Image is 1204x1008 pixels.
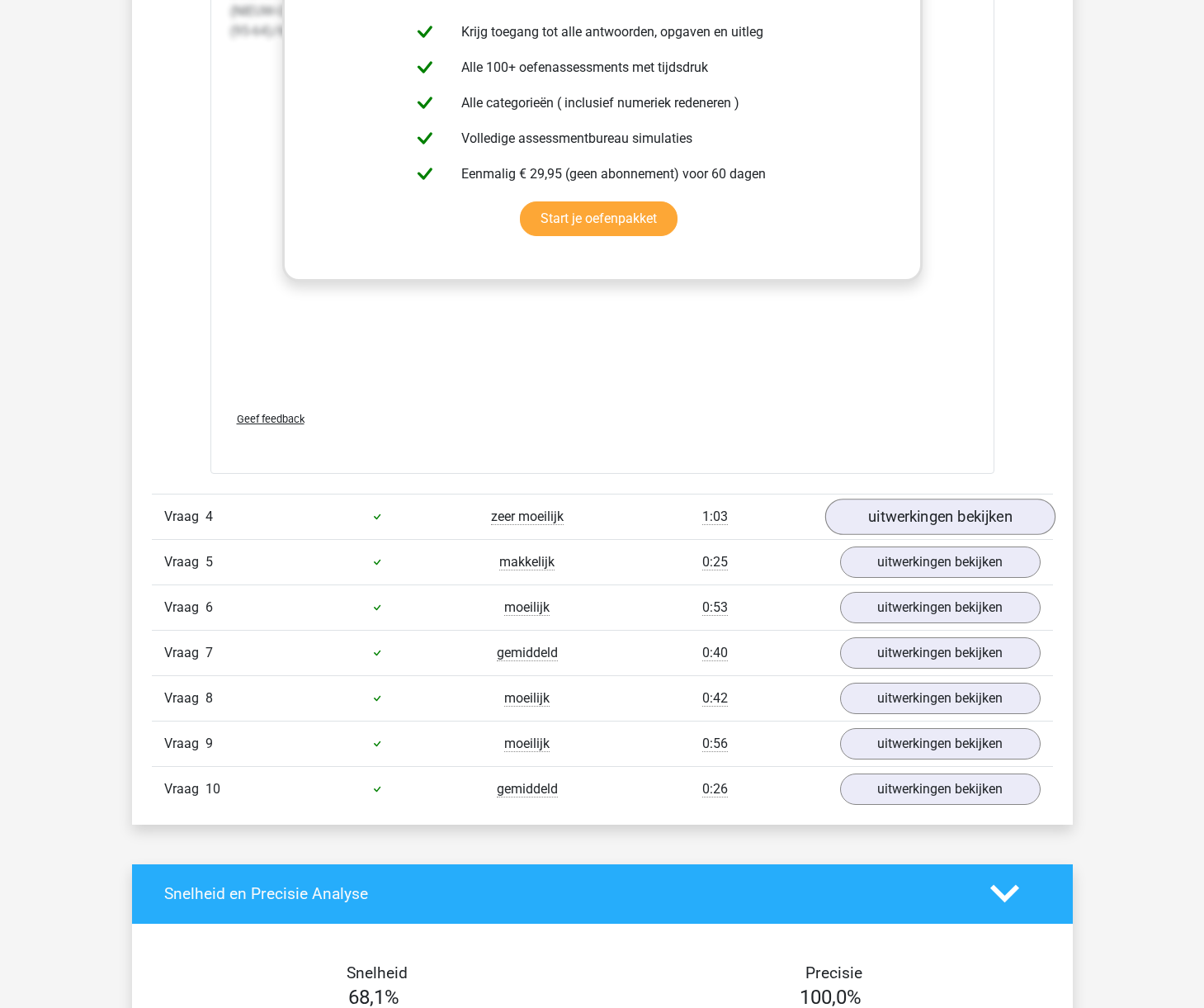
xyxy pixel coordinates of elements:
h4: Snelheid [164,963,590,982]
span: 0:53 [702,599,728,616]
h4: Snelheid en Precisie Analyse [164,884,966,903]
span: Vraag [164,689,205,708]
span: Vraag [164,779,205,799]
span: 4 [205,509,213,524]
span: 5 [205,554,213,570]
span: 0:26 [702,781,728,797]
span: Vraag [164,734,205,754]
span: moeilijk [504,690,550,707]
a: Start je oefenpakket [520,201,678,236]
span: zeer moeilijk [491,509,564,525]
span: Vraag [164,507,205,527]
span: 0:42 [702,690,728,707]
a: uitwerkingen bekijken [840,547,1041,578]
span: Vraag [164,598,205,618]
span: moeilijk [504,599,550,616]
span: Vraag [164,552,205,572]
span: 10 [205,781,220,797]
span: Geef feedback [237,413,305,425]
span: Vraag [164,643,205,663]
span: 6 [205,599,213,615]
span: 0:40 [702,645,728,661]
span: moeilijk [504,736,550,752]
a: uitwerkingen bekijken [840,774,1041,805]
span: 0:56 [702,736,728,752]
span: 9 [205,736,213,751]
span: gemiddeld [497,645,558,661]
a: uitwerkingen bekijken [824,499,1055,535]
span: makkelijk [499,554,555,570]
span: 7 [205,645,213,660]
span: 1:03 [702,509,728,525]
a: uitwerkingen bekijken [840,728,1041,760]
h4: Precisie [621,963,1047,982]
span: 8 [205,690,213,706]
span: 0:25 [702,554,728,570]
a: uitwerkingen bekijken [840,683,1041,714]
a: uitwerkingen bekijken [840,592,1041,623]
a: uitwerkingen bekijken [840,637,1041,669]
span: gemiddeld [497,781,558,797]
